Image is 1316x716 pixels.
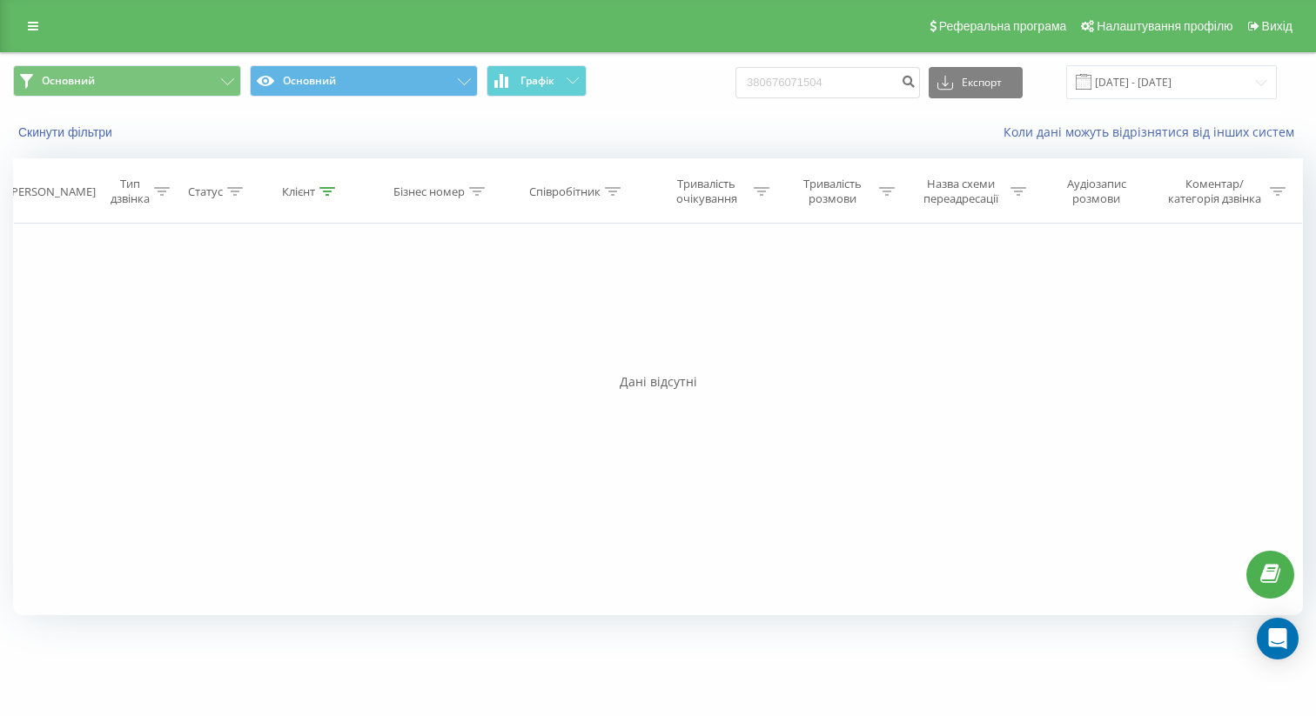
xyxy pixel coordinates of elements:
input: Пошук за номером [735,67,920,98]
span: Реферальна програма [939,19,1067,33]
div: Співробітник [529,184,601,199]
div: [PERSON_NAME] [8,184,96,199]
span: Основний [42,74,95,88]
span: Графік [520,75,554,87]
div: Бізнес номер [393,184,465,199]
div: Клієнт [282,184,315,199]
button: Графік [487,65,587,97]
span: Налаштування профілю [1097,19,1232,33]
div: Тривалість розмови [789,177,876,206]
div: Тип дзвінка [110,177,151,206]
div: Open Intercom Messenger [1257,618,1299,659]
div: Коментар/категорія дзвінка [1164,177,1266,206]
div: Аудіозапис розмови [1046,177,1147,206]
button: Експорт [929,67,1023,98]
div: Тривалість очікування [663,177,749,206]
div: Назва схеми переадресації [915,177,1005,206]
button: Скинути фільтри [13,124,121,140]
div: Дані відсутні [13,373,1303,391]
button: Основний [250,65,478,97]
button: Основний [13,65,241,97]
div: Статус [188,184,223,199]
a: Коли дані можуть відрізнятися вiд інших систем [1004,124,1303,140]
span: Вихід [1262,19,1292,33]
